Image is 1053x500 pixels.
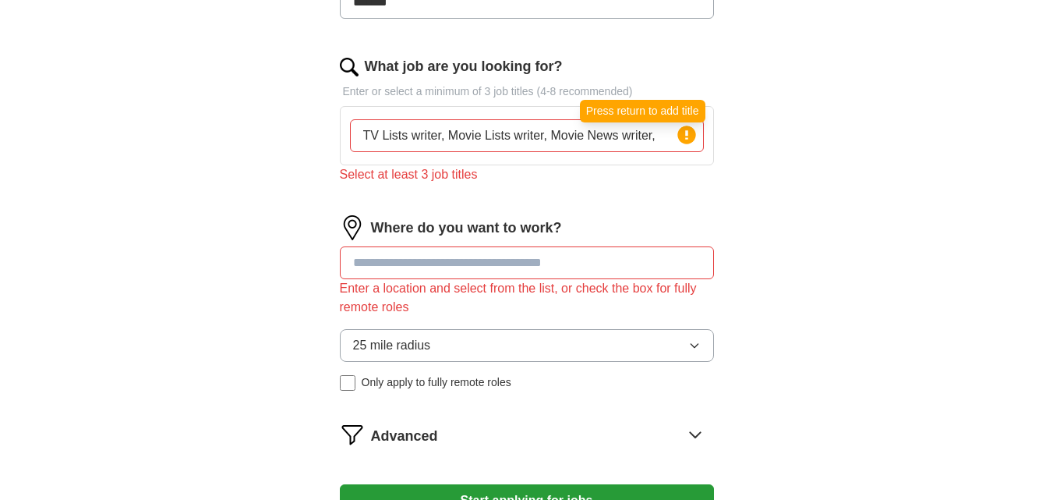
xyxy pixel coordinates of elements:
[371,426,438,447] span: Advanced
[340,83,714,100] p: Enter or select a minimum of 3 job titles (4-8 recommended)
[340,375,355,391] input: Only apply to fully remote roles
[340,58,359,76] img: search.png
[362,374,511,391] span: Only apply to fully remote roles
[353,336,431,355] span: 25 mile radius
[340,215,365,240] img: location.png
[340,329,714,362] button: 25 mile radius
[371,218,562,239] label: Where do you want to work?
[350,119,704,152] input: Type a job title and press enter
[340,165,714,184] div: Select at least 3 job titles
[580,100,705,122] div: Press return to add title
[340,422,365,447] img: filter
[340,279,714,317] div: Enter a location and select from the list, or check the box for fully remote roles
[365,56,563,77] label: What job are you looking for?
